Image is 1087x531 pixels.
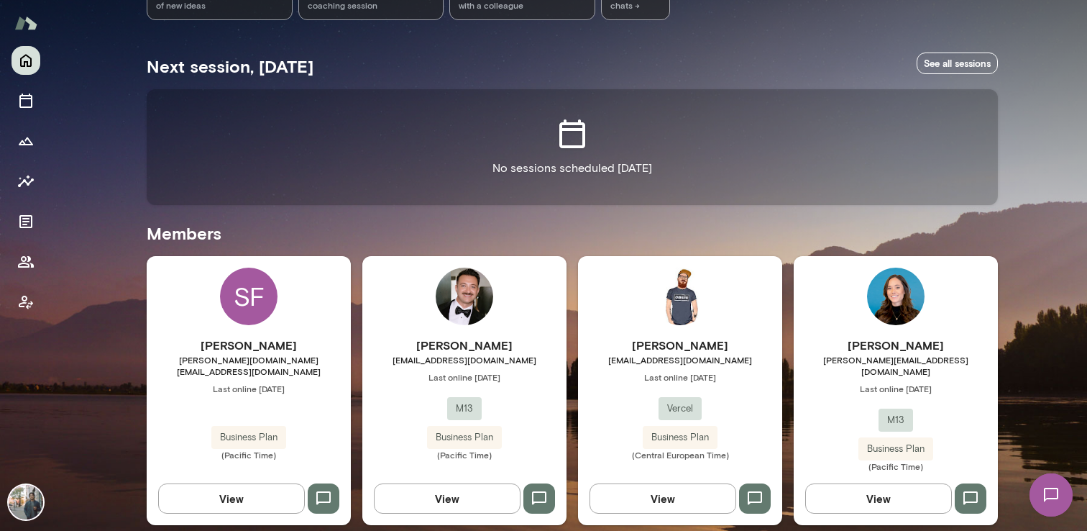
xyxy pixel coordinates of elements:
[794,354,998,377] span: [PERSON_NAME][EMAIL_ADDRESS][DOMAIN_NAME]
[147,449,351,460] span: (Pacific Time)
[578,371,782,383] span: Last online [DATE]
[917,53,998,75] a: See all sessions
[362,337,567,354] h6: [PERSON_NAME]
[867,268,925,325] img: Mary Lara
[147,55,313,78] h5: Next session, [DATE]
[578,337,782,354] h6: [PERSON_NAME]
[362,449,567,460] span: (Pacific Time)
[147,383,351,394] span: Last online [DATE]
[211,430,286,445] span: Business Plan
[492,160,652,177] p: No sessions scheduled [DATE]
[651,268,709,325] img: Rich Haines
[158,484,305,514] button: View
[794,460,998,472] span: (Pacific Time)
[12,288,40,317] button: Client app
[578,354,782,366] span: [EMAIL_ADDRESS][DOMAIN_NAME]
[12,127,40,155] button: Growth Plan
[794,337,998,354] h6: [PERSON_NAME]
[12,46,40,75] button: Home
[147,222,998,245] h5: Members
[12,207,40,236] button: Documents
[447,401,482,416] span: M13
[12,86,40,115] button: Sessions
[374,484,520,514] button: View
[12,167,40,196] button: Insights
[14,9,37,37] img: Mento
[879,413,913,427] span: M13
[805,484,952,514] button: View
[147,337,351,354] h6: [PERSON_NAME]
[643,430,717,445] span: Business Plan
[12,248,40,276] button: Members
[858,442,933,456] span: Business Plan
[362,371,567,383] span: Last online [DATE]
[659,401,702,416] span: Vercel
[427,430,502,445] span: Business Plan
[220,268,278,325] div: SF
[9,485,43,519] img: Gene Lee
[794,383,998,394] span: Last online [DATE]
[362,354,567,366] span: [EMAIL_ADDRESS][DOMAIN_NAME]
[436,268,493,325] img: Arbo Shah
[147,354,351,377] span: [PERSON_NAME][DOMAIN_NAME][EMAIL_ADDRESS][DOMAIN_NAME]
[590,484,736,514] button: View
[578,449,782,460] span: (Central European Time)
